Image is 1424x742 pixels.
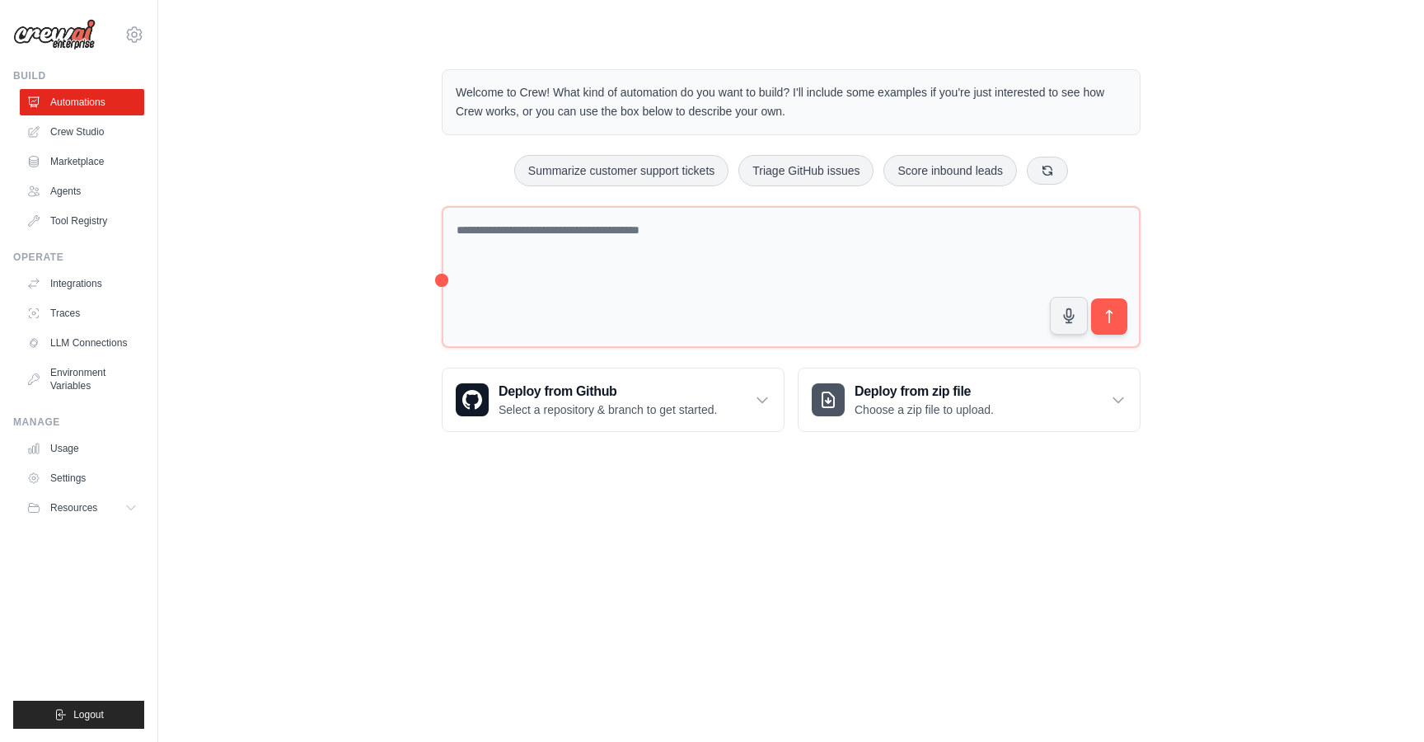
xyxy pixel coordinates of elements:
[13,416,144,429] div: Manage
[13,19,96,50] img: Logo
[20,495,144,521] button: Resources
[20,89,144,115] a: Automations
[13,701,144,729] button: Logout
[738,155,874,186] button: Triage GitHub issues
[20,119,144,145] a: Crew Studio
[20,178,144,204] a: Agents
[514,155,728,186] button: Summarize customer support tickets
[20,359,144,399] a: Environment Variables
[20,465,144,491] a: Settings
[20,300,144,326] a: Traces
[499,402,717,418] p: Select a repository & branch to get started.
[855,382,994,402] h3: Deploy from zip file
[855,402,994,418] p: Choose a zip file to upload.
[13,251,144,264] div: Operate
[13,69,144,82] div: Build
[883,155,1017,186] button: Score inbound leads
[499,382,717,402] h3: Deploy from Github
[20,208,144,234] a: Tool Registry
[73,708,104,721] span: Logout
[50,501,97,514] span: Resources
[20,435,144,462] a: Usage
[20,270,144,297] a: Integrations
[456,83,1127,121] p: Welcome to Crew! What kind of automation do you want to build? I'll include some examples if you'...
[20,330,144,356] a: LLM Connections
[20,148,144,175] a: Marketplace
